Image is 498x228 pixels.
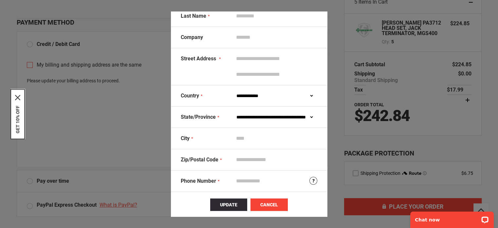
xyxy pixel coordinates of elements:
span: Update [220,202,237,207]
span: State/Province [181,114,216,120]
button: Cancel [250,198,288,211]
button: GET 10% OFF [15,105,20,133]
span: Last Name [181,13,206,19]
span: Cancel [260,202,278,207]
span: Phone Number [181,178,216,184]
svg: close icon [15,95,20,100]
span: Zip/Postal Code [181,156,218,163]
button: Close [15,95,20,100]
span: City [181,135,190,141]
span: Street Address [181,55,216,62]
span: Country [181,93,199,99]
button: Update [210,198,247,211]
span: Company [181,34,203,40]
iframe: LiveChat chat widget [406,207,498,228]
